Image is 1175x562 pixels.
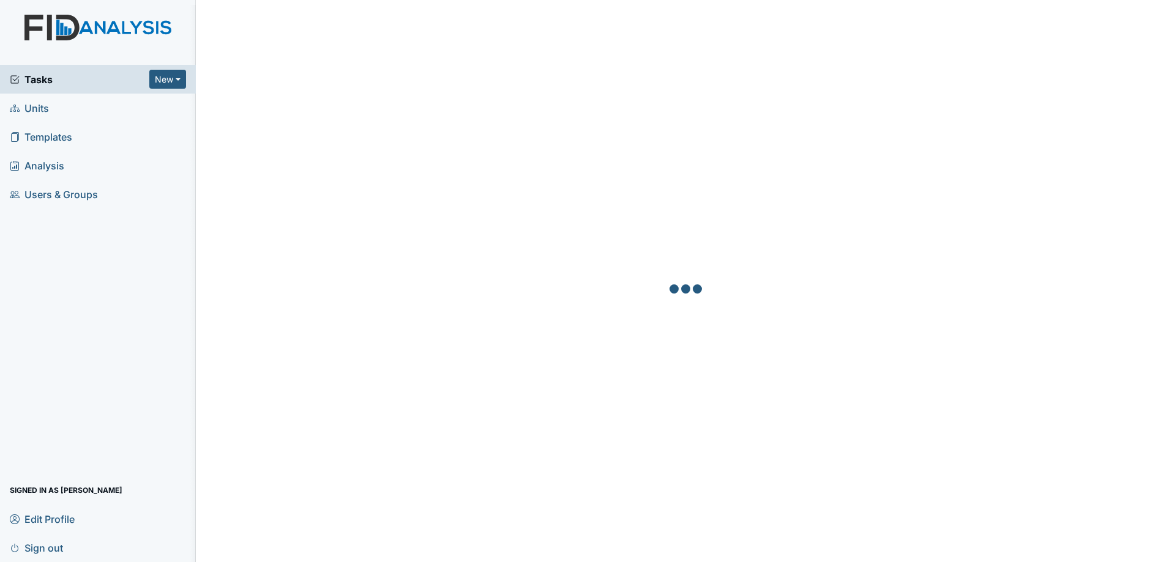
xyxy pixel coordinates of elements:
[10,185,98,204] span: Users & Groups
[10,538,63,557] span: Sign out
[10,509,75,528] span: Edit Profile
[149,70,186,89] button: New
[10,156,64,175] span: Analysis
[10,98,49,117] span: Units
[10,127,72,146] span: Templates
[10,481,122,500] span: Signed in as [PERSON_NAME]
[10,72,149,87] a: Tasks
